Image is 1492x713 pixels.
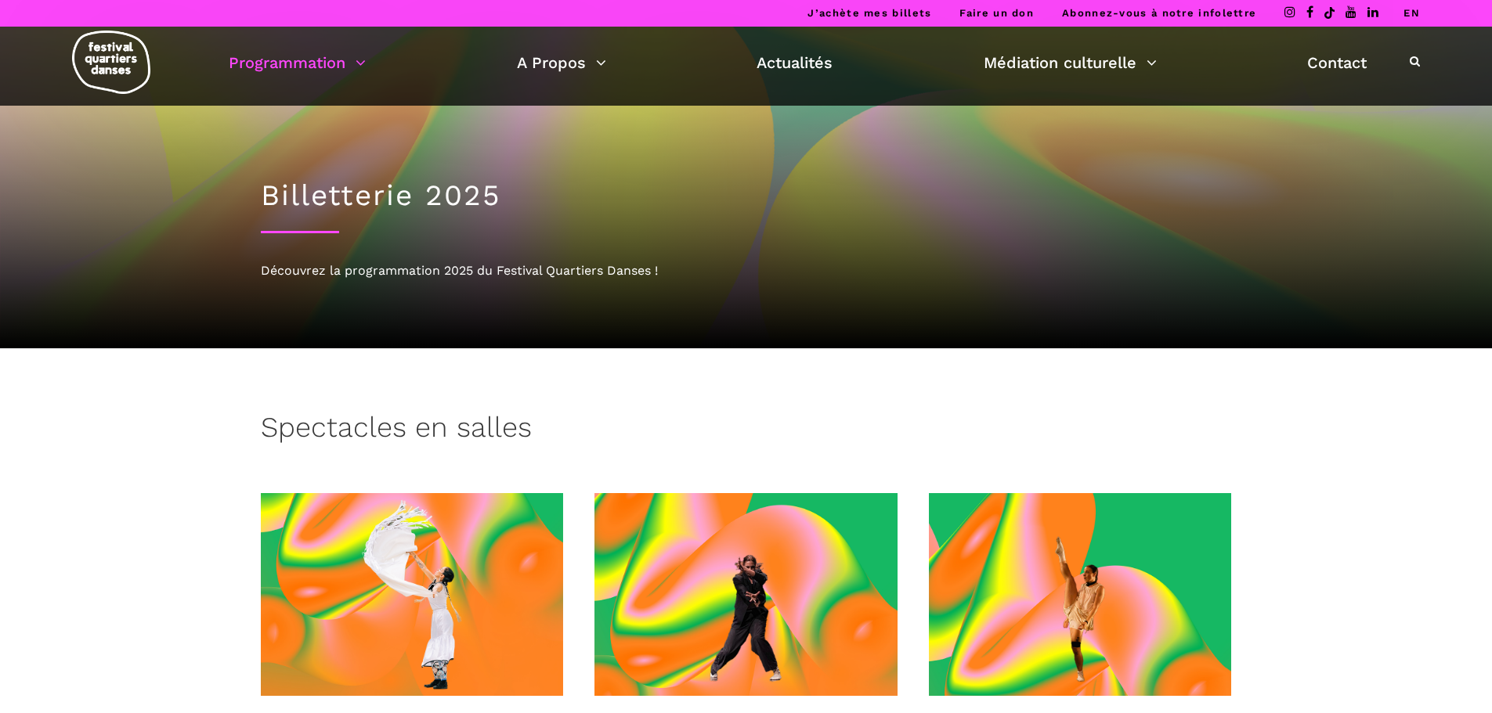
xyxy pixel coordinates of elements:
a: Faire un don [959,7,1034,19]
a: A Propos [517,49,606,76]
h3: Spectacles en salles [261,411,532,450]
a: EN [1403,7,1420,19]
a: Abonnez-vous à notre infolettre [1062,7,1256,19]
a: Actualités [757,49,833,76]
a: Programmation [229,49,366,76]
a: J’achète mes billets [807,7,931,19]
div: Découvrez la programmation 2025 du Festival Quartiers Danses ! [261,261,1232,281]
a: Contact [1307,49,1367,76]
a: Médiation culturelle [984,49,1157,76]
img: logo-fqd-med [72,31,150,94]
h1: Billetterie 2025 [261,178,1232,213]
